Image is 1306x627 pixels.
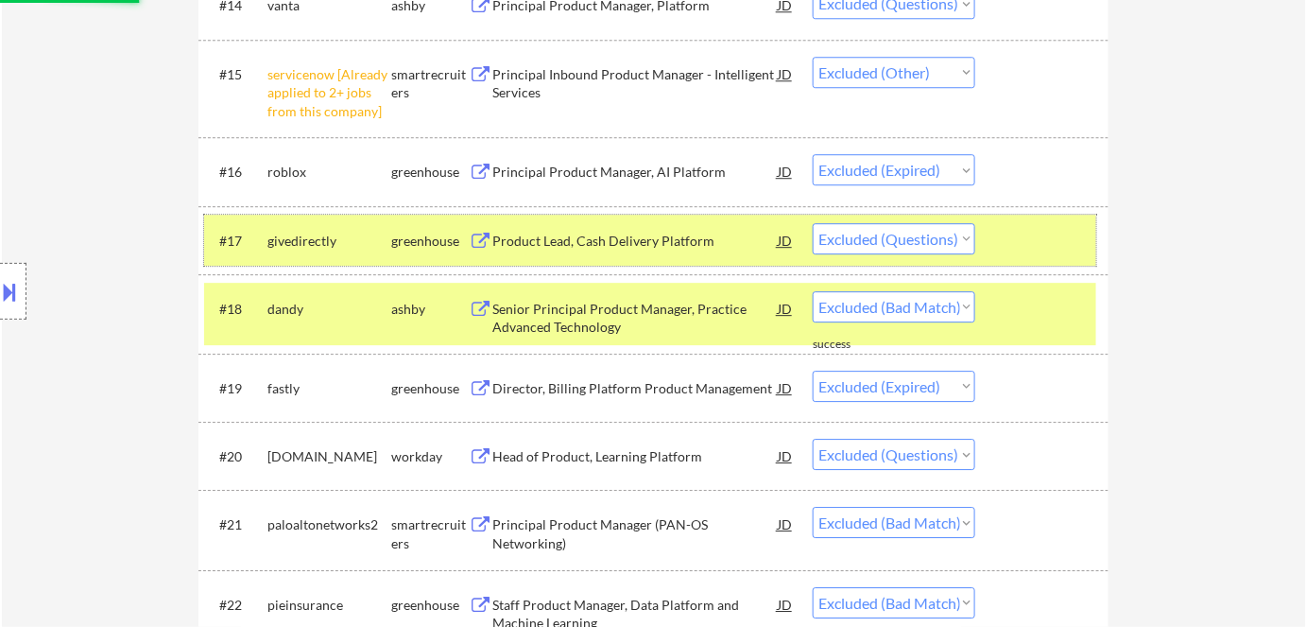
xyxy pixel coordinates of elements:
[391,379,469,398] div: greenhouse
[219,596,252,615] div: #22
[492,163,778,182] div: Principal Product Manager, AI Platform
[391,65,469,102] div: smartrecruiters
[492,379,778,398] div: Director, Billing Platform Product Management
[492,300,778,337] div: Senior Principal Product Manager, Practice Advanced Technology
[267,65,391,121] div: servicenow [Already applied to 2+ jobs from this company]
[492,65,778,102] div: Principal Inbound Product Manager - Intelligent Services
[776,154,795,188] div: JD
[776,587,795,621] div: JD
[219,515,252,534] div: #21
[492,232,778,251] div: Product Lead, Cash Delivery Platform
[391,232,469,251] div: greenhouse
[391,596,469,615] div: greenhouse
[267,515,391,534] div: paloaltonetworks2
[776,291,795,325] div: JD
[391,163,469,182] div: greenhouse
[391,300,469,319] div: ashby
[776,371,795,405] div: JD
[776,57,795,91] div: JD
[776,507,795,541] div: JD
[391,515,469,552] div: smartrecruiters
[776,223,795,257] div: JD
[391,447,469,466] div: workday
[492,515,778,552] div: Principal Product Manager (PAN-OS Networking)
[267,596,391,615] div: pieinsurance
[776,439,795,473] div: JD
[492,447,778,466] div: Head of Product, Learning Platform
[813,337,888,353] div: success
[219,65,252,84] div: #15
